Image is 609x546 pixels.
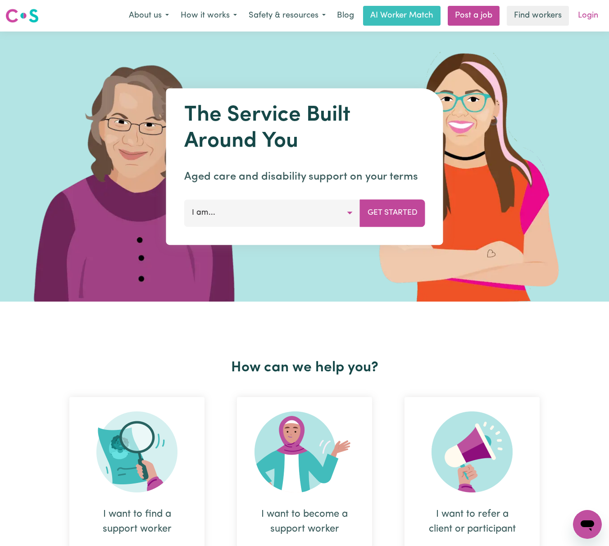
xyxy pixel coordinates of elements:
[332,6,359,26] a: Blog
[53,359,556,376] h2: How can we help you?
[96,411,177,492] img: Search
[432,411,513,492] img: Refer
[255,411,354,492] img: Become Worker
[573,6,604,26] a: Login
[507,6,569,26] a: Find workers
[175,6,243,25] button: How it works
[426,507,518,537] div: I want to refer a client or participant
[184,199,360,226] button: I am...
[123,6,175,25] button: About us
[259,507,350,537] div: I want to become a support worker
[360,199,425,226] button: Get Started
[5,5,39,26] a: Careseekers logo
[184,103,425,154] h1: The Service Built Around You
[243,6,332,25] button: Safety & resources
[448,6,500,26] a: Post a job
[5,8,39,24] img: Careseekers logo
[573,510,602,539] iframe: Button to launch messaging window
[184,169,425,185] p: Aged care and disability support on your terms
[91,507,183,537] div: I want to find a support worker
[363,6,441,26] a: AI Worker Match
